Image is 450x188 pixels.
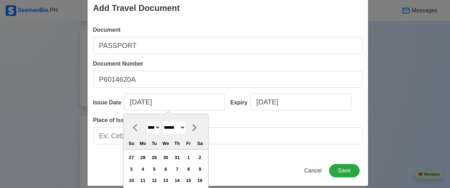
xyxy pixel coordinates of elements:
input: Ex: P12345678B [93,71,362,88]
div: Choose Friday, August 1st, 2025 [184,153,193,162]
div: Choose Tuesday, August 12th, 2025 [149,176,159,185]
input: Ex: Cebu City [93,127,362,144]
div: Choose Friday, August 8th, 2025 [184,164,193,174]
div: Choose Thursday, August 7th, 2025 [172,164,182,174]
div: Fr [184,139,193,148]
div: Choose Saturday, August 2nd, 2025 [195,153,205,162]
div: Choose Monday, August 11th, 2025 [138,176,148,185]
div: Choose Thursday, July 31st, 2025 [172,153,182,162]
div: Choose Friday, August 15th, 2025 [184,176,193,185]
div: Su [127,139,136,148]
span: Cancel [304,168,322,174]
div: Choose Tuesday, July 29th, 2025 [149,153,159,162]
input: Ex: Passport [93,37,362,54]
div: Mo [138,139,148,148]
div: Tu [149,139,159,148]
div: Expiry [230,98,250,107]
div: Choose Monday, July 28th, 2025 [138,153,148,162]
button: Save [329,164,359,177]
div: Choose Sunday, August 3rd, 2025 [127,164,136,174]
div: Issue Date [93,98,124,107]
div: Sa [195,139,205,148]
div: Choose Wednesday, August 13th, 2025 [161,176,171,185]
div: Th [172,139,182,148]
button: Cancel [300,164,326,177]
div: Choose Saturday, August 9th, 2025 [195,164,205,174]
div: Choose Sunday, July 27th, 2025 [127,153,136,162]
div: Choose Saturday, August 16th, 2025 [195,176,205,185]
span: Place of Issue [93,117,131,123]
div: Choose Tuesday, August 5th, 2025 [149,164,159,174]
span: Document [93,27,121,33]
div: Choose Wednesday, August 6th, 2025 [161,164,171,174]
div: Choose Sunday, August 10th, 2025 [127,176,136,185]
div: Choose Thursday, August 14th, 2025 [172,176,182,185]
div: Choose Wednesday, July 30th, 2025 [161,153,171,162]
div: Choose Monday, August 4th, 2025 [138,164,148,174]
span: Document Number [93,61,143,67]
div: We [161,139,171,148]
div: Add Travel Document [93,2,180,14]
